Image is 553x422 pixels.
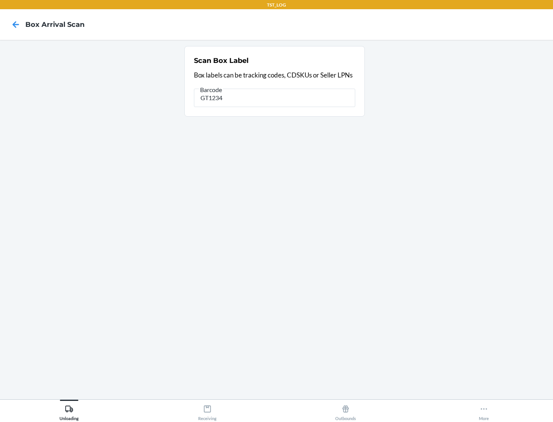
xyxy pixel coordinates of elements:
[138,400,276,421] button: Receiving
[60,402,79,421] div: Unloading
[276,400,415,421] button: Outbounds
[267,2,286,8] p: TST_LOG
[194,89,355,107] input: Barcode
[198,402,217,421] div: Receiving
[479,402,489,421] div: More
[415,400,553,421] button: More
[199,86,223,94] span: Barcode
[194,56,248,66] h2: Scan Box Label
[194,70,355,80] p: Box labels can be tracking codes, CDSKUs or Seller LPNs
[335,402,356,421] div: Outbounds
[25,20,84,30] h4: Box Arrival Scan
